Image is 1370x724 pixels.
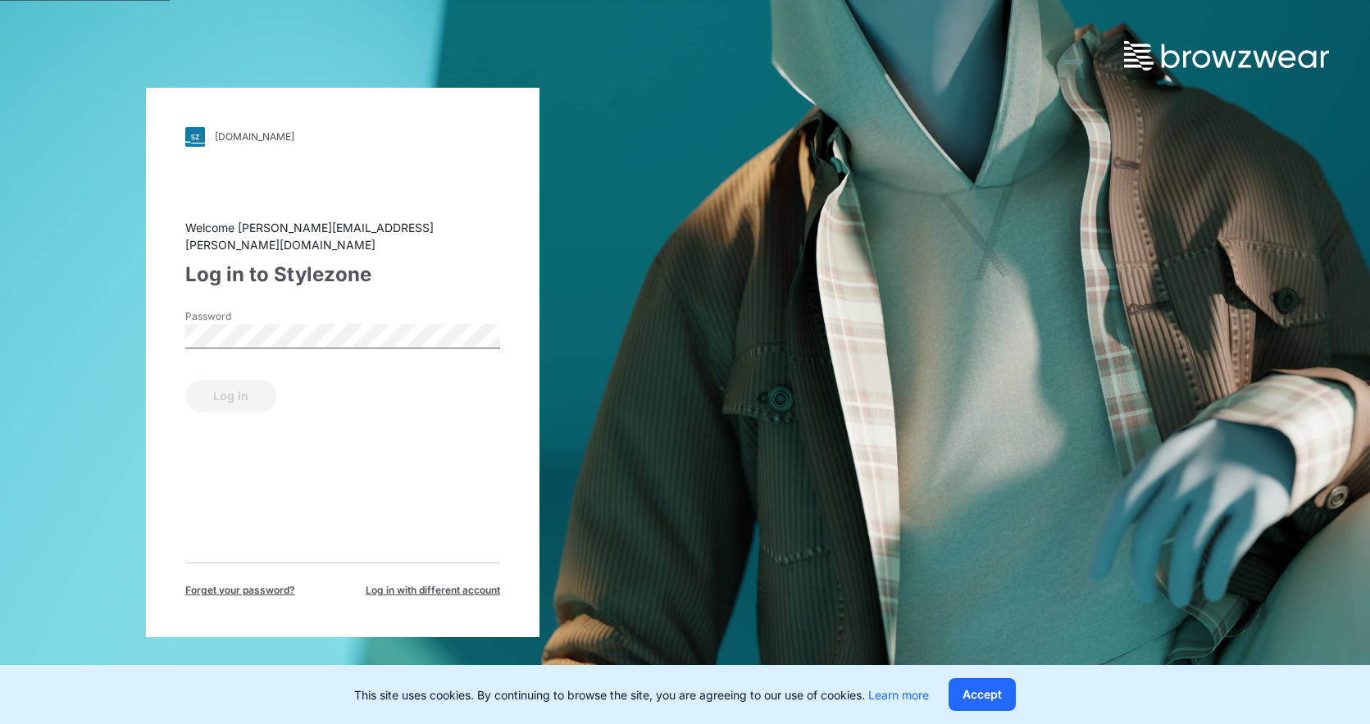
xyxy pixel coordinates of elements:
[215,130,294,143] div: [DOMAIN_NAME]
[868,688,929,702] a: Learn more
[949,678,1016,711] button: Accept
[185,127,500,147] a: [DOMAIN_NAME]
[1124,41,1329,71] img: browzwear-logo.73288ffb.svg
[185,127,205,147] img: svg+xml;base64,PHN2ZyB3aWR0aD0iMjgiIGhlaWdodD0iMjgiIHZpZXdCb3g9IjAgMCAyOCAyOCIgZmlsbD0ibm9uZSIgeG...
[185,583,295,598] span: Forget your password?
[354,686,929,704] p: This site uses cookies. By continuing to browse the site, you are agreeing to our use of cookies.
[366,583,500,598] span: Log in with different account
[185,260,500,289] div: Log in to Stylezone
[185,309,300,324] label: Password
[185,219,500,253] div: Welcome [PERSON_NAME][EMAIL_ADDRESS][PERSON_NAME][DOMAIN_NAME]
